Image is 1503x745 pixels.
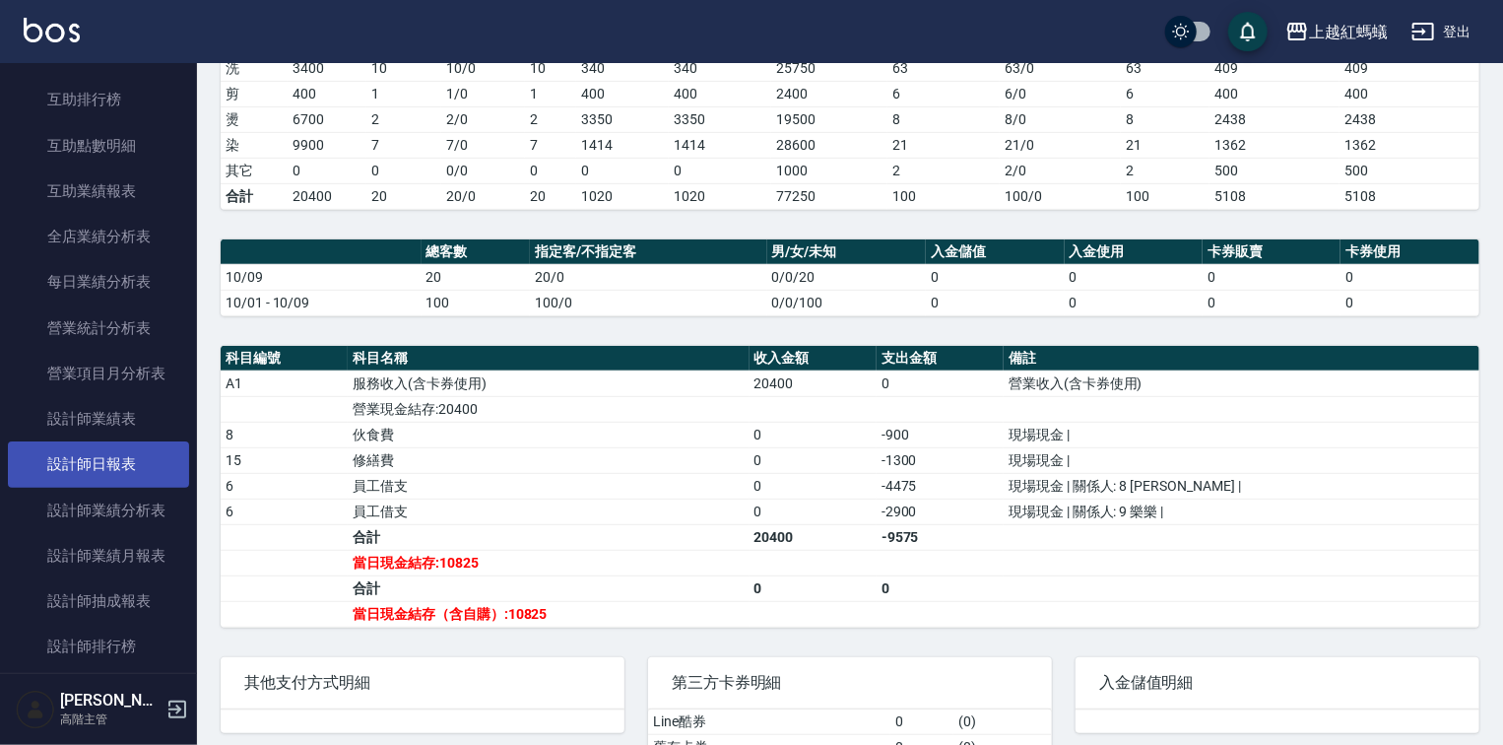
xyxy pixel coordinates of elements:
td: 400 [288,81,366,106]
button: 上越紅螞蟻 [1277,12,1396,52]
td: 0/0/20 [767,264,927,290]
td: 現場現金 | [1004,422,1479,447]
button: 登出 [1404,14,1479,50]
td: 1 / 0 [441,81,525,106]
th: 支出金額 [877,346,1004,372]
th: 卡券使用 [1340,239,1479,265]
td: -4475 [877,473,1004,499]
td: 28600 [771,132,887,158]
td: 員工借支 [348,473,749,499]
td: -1300 [877,447,1004,473]
td: 其它 [221,158,288,183]
td: -9575 [877,524,1004,550]
td: 0 [669,158,771,183]
td: 10 [525,55,576,81]
td: 合計 [348,524,749,550]
td: 0 [525,158,576,183]
td: 1 [525,81,576,106]
td: 0 [750,576,877,601]
td: 77250 [771,183,887,209]
td: 21 [887,132,1000,158]
td: 20 [422,264,531,290]
td: 0 [1203,264,1340,290]
td: 0 [926,290,1064,315]
a: 互助排行榜 [8,77,189,122]
td: 400 [1209,81,1340,106]
td: 2 [1121,158,1209,183]
td: 1020 [576,183,669,209]
td: 現場現金 | 關係人: 9 樂樂 | [1004,499,1479,524]
td: 伙食費 [348,422,749,447]
td: 6 / 0 [1000,81,1121,106]
table: a dense table [221,239,1479,316]
td: ( 0 ) [953,710,1052,735]
td: 6 [221,473,348,499]
th: 收入金額 [750,346,877,372]
td: 400 [1340,81,1479,106]
td: 21 [1121,132,1209,158]
td: 100/0 [530,290,766,315]
td: 剪 [221,81,288,106]
a: 營業統計分析表 [8,305,189,351]
td: 染 [221,132,288,158]
td: 1362 [1340,132,1479,158]
td: 2 [525,106,576,132]
td: 2 [366,106,441,132]
td: 當日現金結存:10825 [348,550,749,576]
td: 6 [887,81,1000,106]
td: 0 [1203,290,1340,315]
td: 1414 [576,132,669,158]
td: 20400 [750,371,877,396]
td: 7 / 0 [441,132,525,158]
td: 20/0 [530,264,766,290]
td: 0 [576,158,669,183]
h5: [PERSON_NAME] [60,691,161,711]
td: 現場現金 | 關係人: 8 [PERSON_NAME] | [1004,473,1479,499]
td: 0 [1065,290,1203,315]
th: 男/女/未知 [767,239,927,265]
td: 8 [221,422,348,447]
td: 400 [576,81,669,106]
td: 3350 [576,106,669,132]
td: 10 / 0 [441,55,525,81]
td: 15 [221,447,348,473]
td: 10/09 [221,264,422,290]
td: 19500 [771,106,887,132]
td: 0 [1065,264,1203,290]
td: 25750 [771,55,887,81]
td: 0 [750,422,877,447]
td: 0 [750,447,877,473]
td: 0 [877,576,1004,601]
td: -900 [877,422,1004,447]
td: 當日現金結存（含自購）:10825 [348,601,749,627]
span: 第三方卡券明細 [672,673,1028,693]
td: 修繕費 [348,447,749,473]
td: 6 [1121,81,1209,106]
td: 0 [1340,290,1479,315]
th: 入金儲值 [926,239,1064,265]
table: a dense table [221,346,1479,628]
span: 其他支付方式明細 [244,673,601,693]
td: 3350 [669,106,771,132]
th: 科目名稱 [348,346,749,372]
td: 合計 [221,183,288,209]
th: 卡券販賣 [1203,239,1340,265]
td: 100 [422,290,531,315]
td: 0/0/100 [767,290,927,315]
td: 21 / 0 [1000,132,1121,158]
td: 10 [366,55,441,81]
td: 100 [1121,183,1209,209]
td: 0 [890,710,953,735]
a: 設計師業績月報表 [8,533,189,578]
td: 0 [877,371,1004,396]
a: 設計師業績表 [8,396,189,441]
td: 10/01 - 10/09 [221,290,422,315]
p: 高階主管 [60,711,161,728]
td: 0 [750,499,877,524]
td: 63 / 0 [1000,55,1121,81]
td: 6700 [288,106,366,132]
td: 5108 [1209,183,1340,209]
td: 8 [887,106,1000,132]
td: 100 [887,183,1000,209]
th: 入金使用 [1065,239,1203,265]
